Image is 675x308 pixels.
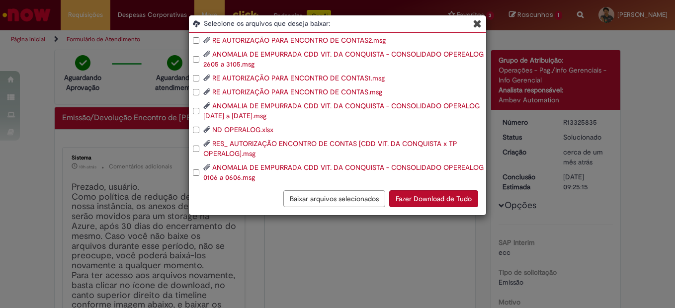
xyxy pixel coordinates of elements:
a: ANOMALIA DE EMPURRADA CDD VIT. DA CONQUISTA - CONSOLIDADO OPERALOG [DATE] a [DATE].msg [203,101,480,120]
button: Baixar arquivos selecionados [283,190,385,207]
a: RE AUTORIZAÇÃO PARA ENCONTRO DE CONTAS2.msg [212,36,386,45]
button: Fazer Download de Tudo [389,190,478,207]
a: ANOMALIA DE EMPURRADA CDD VIT. DA CONQUISTA - CONSOLIDADO OPEREALOG 0106 a 0606.msg [203,163,484,182]
a: RES_ AUTORIZAÇÃO ENCONTRO DE CONTAS [CDD VIT. DA CONQUISTA x TP OPERALOG].msg [203,139,457,158]
span: Selecione os arquivos que deseja baixar: [204,18,486,28]
a: ANOMALIA DE EMPURRADA CDD VIT. DA CONQUISTA - CONSOLIDADO OPEREALOG 2605 a 3105.msg [203,50,484,69]
a: RE AUTORIZAÇÃO PARA ENCONTRO DE CONTAS.msg [212,87,382,96]
a: ND OPERALOG.xlsx [212,125,273,134]
a: RE AUTORIZAÇÃO PARA ENCONTRO DE CONTAS1.msg [212,74,385,82]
